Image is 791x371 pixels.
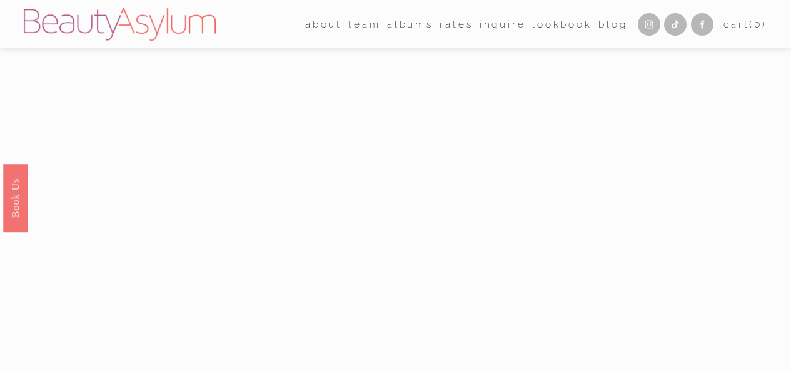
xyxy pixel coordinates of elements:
[348,14,380,34] a: folder dropdown
[480,14,526,34] a: Inquire
[754,18,762,30] span: 0
[638,13,660,36] a: Instagram
[387,14,433,34] a: albums
[24,8,216,41] img: Beauty Asylum | Bridal Hair &amp; Makeup Charlotte &amp; Atlanta
[305,16,342,33] span: about
[749,18,767,30] span: ( )
[598,14,627,34] a: Blog
[532,14,592,34] a: Lookbook
[723,16,767,33] a: Cart(0)
[691,13,713,36] a: Facebook
[3,163,28,231] a: Book Us
[664,13,687,36] a: TikTok
[305,14,342,34] a: folder dropdown
[440,14,473,34] a: Rates
[348,16,380,33] span: team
